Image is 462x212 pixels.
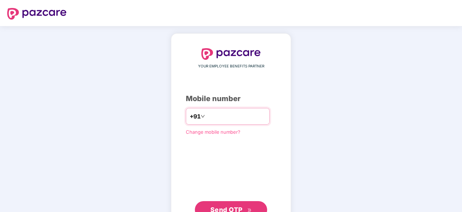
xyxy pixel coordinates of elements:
span: down [201,114,205,119]
span: YOUR EMPLOYEE BENEFITS PARTNER [198,63,264,69]
img: logo [7,8,67,20]
a: Change mobile number? [186,129,240,135]
div: Mobile number [186,93,276,104]
img: logo [201,48,261,60]
span: +91 [190,112,201,121]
